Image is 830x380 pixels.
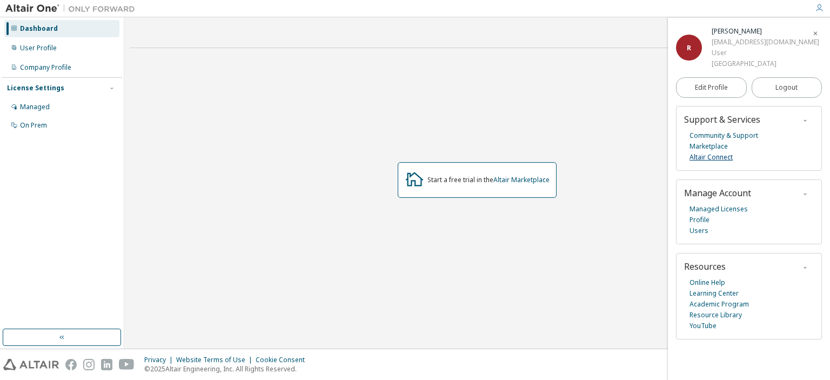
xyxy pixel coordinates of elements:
[775,82,798,93] span: Logout
[690,288,739,299] a: Learning Center
[20,63,71,72] div: Company Profile
[712,48,819,58] div: User
[119,359,135,370] img: youtube.svg
[83,359,95,370] img: instagram.svg
[20,121,47,130] div: On Prem
[690,215,709,225] a: Profile
[690,152,733,163] a: Altair Connect
[144,356,176,364] div: Privacy
[20,103,50,111] div: Managed
[427,176,550,184] div: Start a free trial in the
[690,277,725,288] a: Online Help
[101,359,112,370] img: linkedin.svg
[3,359,59,370] img: altair_logo.svg
[690,141,728,152] a: Marketplace
[7,84,64,92] div: License Settings
[752,77,822,98] button: Logout
[690,321,717,331] a: YouTube
[684,114,760,125] span: Support & Services
[690,130,758,141] a: Community & Support
[690,310,742,321] a: Resource Library
[690,299,749,310] a: Academic Program
[684,261,726,272] span: Resources
[695,83,728,92] span: Edit Profile
[256,356,311,364] div: Cookie Consent
[712,58,819,69] div: [GEOGRAPHIC_DATA]
[687,43,691,52] span: R
[176,356,256,364] div: Website Terms of Use
[690,225,708,236] a: Users
[712,26,819,37] div: Robert Ramírez
[20,24,58,33] div: Dashboard
[20,44,57,52] div: User Profile
[5,3,140,14] img: Altair One
[144,364,311,374] p: © 2025 Altair Engineering, Inc. All Rights Reserved.
[65,359,77,370] img: facebook.svg
[684,187,751,199] span: Manage Account
[690,204,748,215] a: Managed Licenses
[493,175,550,184] a: Altair Marketplace
[676,77,747,98] a: Edit Profile
[712,37,819,48] div: [EMAIL_ADDRESS][DOMAIN_NAME]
